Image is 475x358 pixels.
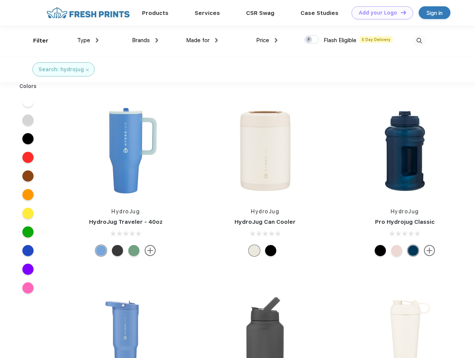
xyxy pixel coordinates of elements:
span: Brands [132,37,150,44]
img: more.svg [424,245,435,256]
span: Type [77,37,90,44]
div: Riptide [95,245,107,256]
img: more.svg [145,245,156,256]
a: Sign in [419,6,450,19]
span: Made for [186,37,210,44]
a: HydroJug Traveler - 40oz [89,219,163,225]
div: Filter [33,37,48,45]
span: 5 Day Delivery [359,36,393,43]
a: HydroJug [391,208,419,214]
a: HydroJug [111,208,140,214]
div: Black [112,245,123,256]
img: filter_cancel.svg [86,69,89,71]
div: Sign in [427,9,443,17]
a: HydroJug Can Cooler [235,219,296,225]
div: Black [265,245,276,256]
img: desktop_search.svg [413,35,425,47]
div: Add your Logo [359,10,397,16]
img: dropdown.png [96,38,98,43]
div: Search: hydrojug [38,66,84,73]
span: Flash Eligible [324,37,356,44]
img: dropdown.png [155,38,158,43]
div: Colors [14,82,43,90]
a: Products [142,10,169,16]
span: Price [256,37,269,44]
div: Sage [128,245,139,256]
img: DT [401,10,406,15]
img: func=resize&h=266 [216,101,315,200]
div: Black [375,245,386,256]
div: Navy [408,245,419,256]
img: dropdown.png [275,38,277,43]
img: func=resize&h=266 [76,101,175,200]
img: dropdown.png [215,38,218,43]
img: func=resize&h=266 [355,101,454,200]
img: fo%20logo%202.webp [44,6,132,19]
a: HydroJug [251,208,279,214]
div: Pink Sand [391,245,402,256]
div: Cream [249,245,260,256]
a: Pro Hydrojug Classic [375,219,435,225]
